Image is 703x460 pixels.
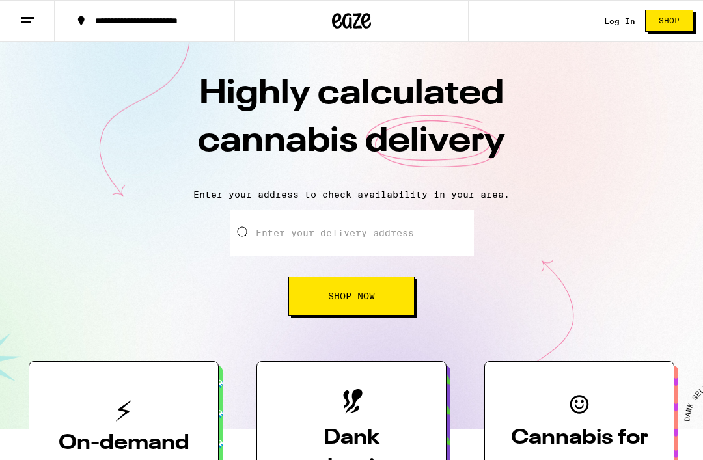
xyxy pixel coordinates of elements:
[328,291,375,301] span: Shop Now
[604,17,635,25] a: Log In
[13,189,690,200] p: Enter your address to check availability in your area.
[288,277,415,316] button: Shop Now
[645,10,693,32] button: Shop
[124,71,579,179] h1: Highly calculated cannabis delivery
[230,210,474,256] input: Enter your delivery address
[659,17,680,25] span: Shop
[635,10,703,32] a: Shop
